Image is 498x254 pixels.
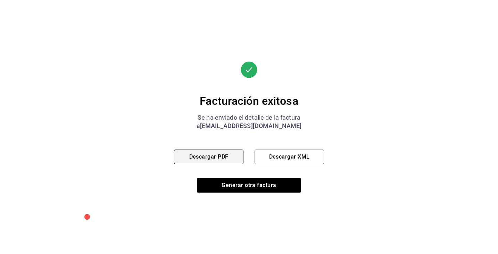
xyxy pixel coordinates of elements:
div: Se ha enviado el detalle de la factura [174,113,324,122]
div: Facturación exitosa [174,94,324,108]
span: [EMAIL_ADDRESS][DOMAIN_NAME] [200,122,302,129]
button: Generar otra factura [197,178,301,193]
div: a [174,122,324,130]
button: Descargar XML [255,150,324,164]
button: Descargar PDF [174,150,243,164]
